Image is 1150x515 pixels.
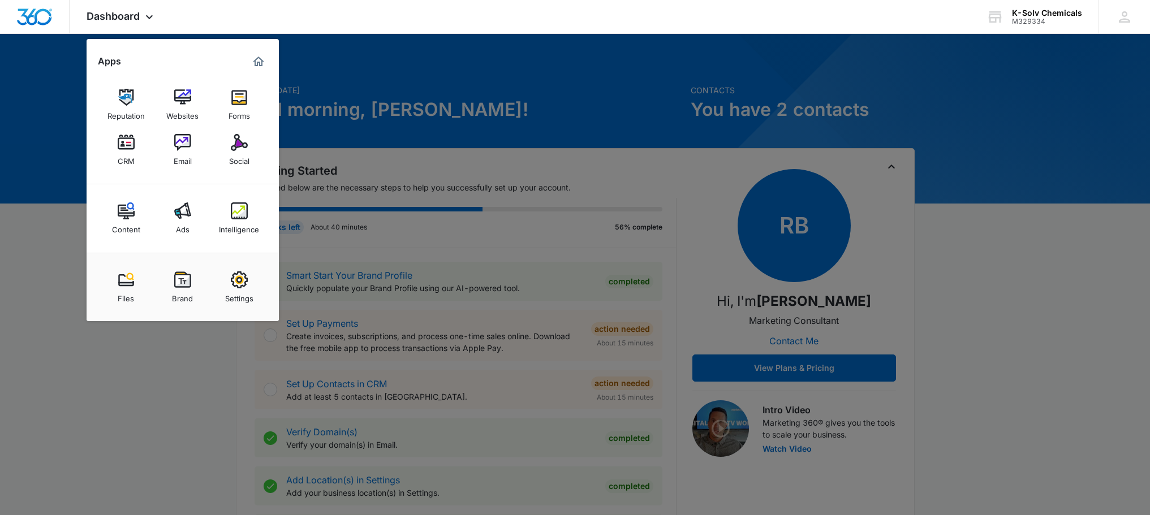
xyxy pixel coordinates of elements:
[249,53,268,71] a: Marketing 360® Dashboard
[161,128,204,171] a: Email
[176,219,189,234] div: Ads
[118,151,135,166] div: CRM
[174,151,192,166] div: Email
[218,83,261,126] a: Forms
[118,288,134,303] div: Files
[218,128,261,171] a: Social
[105,83,148,126] a: Reputation
[112,219,140,234] div: Content
[98,56,121,67] h2: Apps
[1012,8,1082,18] div: account name
[105,197,148,240] a: Content
[87,10,140,22] span: Dashboard
[172,288,193,303] div: Brand
[105,266,148,309] a: Files
[105,128,148,171] a: CRM
[229,106,250,120] div: Forms
[229,151,249,166] div: Social
[107,106,145,120] div: Reputation
[219,219,259,234] div: Intelligence
[218,266,261,309] a: Settings
[161,266,204,309] a: Brand
[166,106,199,120] div: Websites
[218,197,261,240] a: Intelligence
[225,288,253,303] div: Settings
[1012,18,1082,25] div: account id
[161,197,204,240] a: Ads
[161,83,204,126] a: Websites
